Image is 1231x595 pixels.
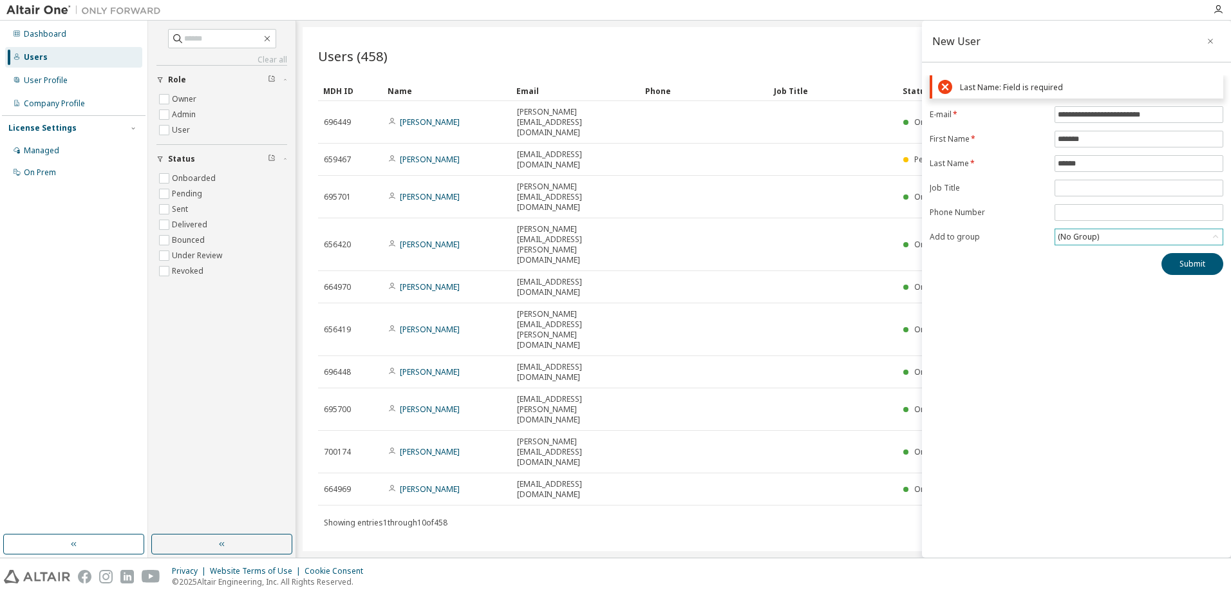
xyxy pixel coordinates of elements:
div: Company Profile [24,99,85,109]
a: [PERSON_NAME] [400,404,460,415]
div: Last Name: Field is required [960,82,1217,92]
div: Email [516,80,635,101]
span: 664969 [324,484,351,495]
div: Status [903,80,1142,101]
span: Onboarded [914,484,958,495]
div: Dashboard [24,29,66,39]
div: License Settings [8,123,77,133]
a: [PERSON_NAME] [400,117,460,127]
button: Role [156,66,287,94]
span: [EMAIL_ADDRESS][DOMAIN_NAME] [517,362,634,382]
span: 695701 [324,192,351,202]
a: [PERSON_NAME] [400,191,460,202]
label: Revoked [172,263,206,279]
button: Submit [1161,253,1223,275]
a: [PERSON_NAME] [400,324,460,335]
div: Users [24,52,48,62]
span: 659467 [324,155,351,165]
div: User Profile [24,75,68,86]
span: [PERSON_NAME][EMAIL_ADDRESS][PERSON_NAME][DOMAIN_NAME] [517,224,634,265]
label: Add to group [930,232,1047,242]
a: [PERSON_NAME] [400,484,460,495]
span: [PERSON_NAME][EMAIL_ADDRESS][DOMAIN_NAME] [517,182,634,212]
div: Managed [24,146,59,156]
span: Onboarded [914,324,958,335]
label: Sent [172,202,191,217]
a: [PERSON_NAME] [400,154,460,165]
label: Job Title [930,183,1047,193]
div: (No Group) [1056,230,1101,244]
span: 700174 [324,447,351,457]
span: Status [168,154,195,164]
a: [PERSON_NAME] [400,446,460,457]
img: instagram.svg [99,570,113,583]
label: Phone Number [930,207,1047,218]
span: Onboarded [914,446,958,457]
span: Role [168,75,186,85]
img: youtube.svg [142,570,160,583]
span: Users (458) [318,47,388,65]
label: Delivered [172,217,210,232]
span: Onboarded [914,404,958,415]
span: [EMAIL_ADDRESS][DOMAIN_NAME] [517,479,634,500]
span: Onboarded [914,239,958,250]
span: 656419 [324,325,351,335]
a: [PERSON_NAME] [400,239,460,250]
span: Showing entries 1 through 10 of 458 [324,517,447,528]
p: © 2025 Altair Engineering, Inc. All Rights Reserved. [172,576,371,587]
div: Job Title [774,80,892,101]
span: [PERSON_NAME][EMAIL_ADDRESS][PERSON_NAME][DOMAIN_NAME] [517,309,634,350]
img: Altair One [6,4,167,17]
label: Pending [172,186,205,202]
a: [PERSON_NAME] [400,366,460,377]
img: altair_logo.svg [4,570,70,583]
label: First Name [930,134,1047,144]
span: Pending [914,154,944,165]
span: Clear filter [268,75,276,85]
div: Cookie Consent [305,566,371,576]
div: (No Group) [1055,229,1223,245]
span: Onboarded [914,281,958,292]
div: On Prem [24,167,56,178]
span: Onboarded [914,366,958,377]
span: Onboarded [914,191,958,202]
span: [EMAIL_ADDRESS][PERSON_NAME][DOMAIN_NAME] [517,394,634,425]
label: User [172,122,193,138]
label: Bounced [172,232,207,248]
span: [EMAIL_ADDRESS][DOMAIN_NAME] [517,149,634,170]
span: Onboarded [914,117,958,127]
span: 656420 [324,240,351,250]
span: [PERSON_NAME][EMAIL_ADDRESS][DOMAIN_NAME] [517,107,634,138]
label: E-mail [930,109,1047,120]
span: 664970 [324,282,351,292]
label: Owner [172,91,199,107]
span: 696448 [324,367,351,377]
label: Onboarded [172,171,218,186]
a: Clear all [156,55,287,65]
div: Website Terms of Use [210,566,305,576]
span: 696449 [324,117,351,127]
label: Last Name [930,158,1047,169]
div: MDH ID [323,80,377,101]
div: Privacy [172,566,210,576]
img: facebook.svg [78,570,91,583]
div: Name [388,80,506,101]
label: Admin [172,107,198,122]
img: linkedin.svg [120,570,134,583]
span: 695700 [324,404,351,415]
button: Status [156,145,287,173]
a: [PERSON_NAME] [400,281,460,292]
div: Phone [645,80,764,101]
span: [EMAIL_ADDRESS][DOMAIN_NAME] [517,277,634,297]
span: Clear filter [268,154,276,164]
label: Under Review [172,248,225,263]
span: [PERSON_NAME][EMAIL_ADDRESS][DOMAIN_NAME] [517,437,634,467]
div: New User [932,36,981,46]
